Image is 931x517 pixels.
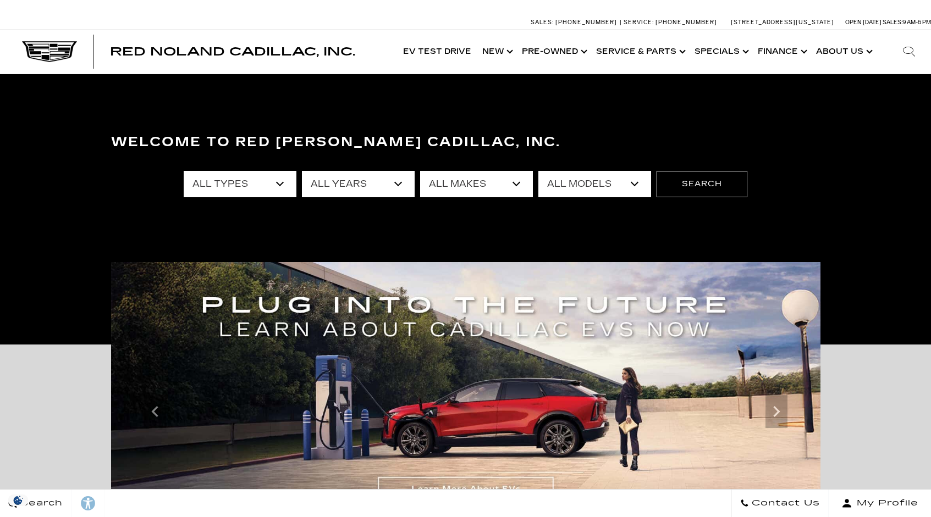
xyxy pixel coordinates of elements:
[5,494,31,506] img: Opt-Out Icon
[111,131,820,153] h3: Welcome to Red [PERSON_NAME] Cadillac, Inc.
[883,19,902,26] span: Sales:
[591,30,689,74] a: Service & Parts
[829,490,931,517] button: Open user profile menu
[902,19,931,26] span: 9 AM-6 PM
[110,45,355,58] span: Red Noland Cadillac, Inc.
[620,19,720,25] a: Service: [PHONE_NUMBER]
[22,41,77,62] img: Cadillac Dark Logo with Cadillac White Text
[531,19,620,25] a: Sales: [PHONE_NUMBER]
[555,19,617,26] span: [PHONE_NUMBER]
[655,19,717,26] span: [PHONE_NUMBER]
[845,19,882,26] span: Open [DATE]
[538,171,651,197] select: Filter by model
[184,171,296,197] select: Filter by type
[110,46,355,57] a: Red Noland Cadillac, Inc.
[144,395,166,428] div: Previous
[624,19,654,26] span: Service:
[477,30,516,74] a: New
[749,496,820,511] span: Contact Us
[516,30,591,74] a: Pre-Owned
[531,19,554,26] span: Sales:
[420,171,533,197] select: Filter by make
[731,19,834,26] a: [STREET_ADDRESS][US_STATE]
[752,30,811,74] a: Finance
[689,30,752,74] a: Specials
[852,496,918,511] span: My Profile
[398,30,477,74] a: EV Test Drive
[5,494,31,506] section: Click to Open Cookie Consent Modal
[17,496,63,511] span: Search
[811,30,876,74] a: About Us
[657,171,747,197] button: Search
[731,490,829,517] a: Contact Us
[302,171,415,197] select: Filter by year
[765,395,787,428] div: Next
